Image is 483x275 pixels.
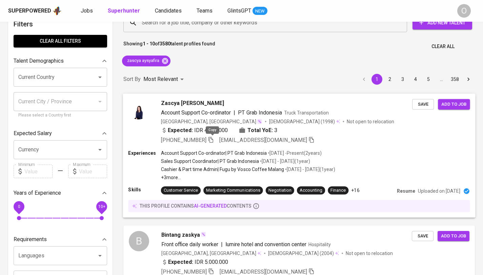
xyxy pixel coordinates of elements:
[300,187,322,194] div: Accounting
[128,149,161,156] p: Experiences
[436,76,447,83] div: …
[267,149,322,156] p: • [DATE] - Present ( 2 years )
[161,126,228,134] div: IDR 4.000.000
[449,74,461,85] button: Go to page 358
[330,187,346,194] div: Finance
[128,186,161,193] p: Skills
[122,58,163,64] span: zascya aysyafira
[238,109,282,115] span: PT Grab Indonesia
[384,74,395,85] button: Go to page 2
[410,74,421,85] button: Go to page 4
[161,258,228,266] div: IDR 5.000.000
[397,74,408,85] button: Go to page 3
[18,204,20,209] span: 0
[19,37,102,45] span: Clear All filters
[225,241,306,248] span: lumire hotel and convention center
[129,231,149,251] div: B
[143,75,178,83] p: Most Relevant
[161,241,218,248] span: Front office daily worker
[269,118,340,125] div: (1998)
[197,7,213,14] span: Teams
[415,232,430,240] span: Save
[161,109,231,115] span: Account Support Co-ordinator
[123,40,215,53] p: Showing of talent profiles found
[347,118,394,125] p: Not open to relocation
[194,203,227,209] span: AI-generated
[268,250,320,257] span: [DEMOGRAPHIC_DATA]
[95,251,105,260] button: Open
[438,231,469,241] button: Add to job
[14,35,107,47] button: Clear All filters
[227,7,267,15] a: GlintsGPT NEW
[441,100,466,108] span: Add to job
[161,158,259,165] p: Sales Support Coordinator | PT Grab Indonesia
[8,7,51,15] div: Superpowered
[371,74,382,85] button: page 1
[418,19,467,27] span: Add New Talent
[95,72,105,82] button: Open
[14,57,64,65] p: Talent Demographics
[161,99,224,107] span: Zascya [PERSON_NAME]
[161,149,267,156] p: Account Support Co-ordinator | PT Grab Indonesia
[161,118,262,125] div: [GEOGRAPHIC_DATA], [GEOGRAPHIC_DATA]
[247,126,273,134] b: Total YoE:
[155,7,182,14] span: Candidates
[143,41,155,46] b: 1 - 10
[416,100,430,108] span: Save
[128,99,148,119] img: 116f74205fa33f27d58bf92dfd397894.jpeg
[14,186,107,200] div: Years of Experience
[268,250,339,257] div: (2004)
[358,74,475,85] nav: pagination navigation
[161,136,206,143] span: [PHONE_NUMBER]
[397,188,415,194] p: Resume
[155,7,183,15] a: Candidates
[161,166,284,173] p: Cashier & Part time Admin | Fugu by Vosco Coffee Malang
[81,7,94,15] a: Jobs
[351,187,359,194] p: +16
[429,40,457,53] button: Clear All
[140,203,251,209] p: this profile contains contents
[161,269,207,275] span: [PHONE_NUMBER]
[438,99,470,109] button: Add to job
[123,75,141,83] p: Sort By
[412,231,434,241] button: Save
[14,19,107,29] h6: Filters
[423,74,434,85] button: Go to page 5
[14,127,107,140] div: Expected Salary
[308,242,331,247] span: Hospitality
[412,99,434,109] button: Save
[418,188,460,194] p: Uploaded on [DATE]
[221,240,223,249] span: |
[14,235,47,244] p: Requirements
[14,129,52,137] p: Expected Salary
[14,233,107,246] div: Requirements
[441,232,466,240] span: Add to job
[8,6,62,16] a: Superpoweredapp logo
[284,166,335,173] p: • [DATE] - [DATE] ( 1 year )
[457,4,471,18] div: O
[431,42,455,51] span: Clear All
[98,204,105,209] span: 10+
[14,189,61,197] p: Years of Experience
[168,126,193,134] b: Expected:
[463,74,474,85] button: Go to next page
[79,165,107,178] input: Value
[95,145,105,154] button: Open
[201,232,206,237] img: magic_wand.svg
[197,7,214,15] a: Teams
[219,136,307,143] span: [EMAIL_ADDRESS][DOMAIN_NAME]
[53,6,62,16] img: app logo
[227,7,251,14] span: GlintsGPT
[269,118,321,125] span: [DEMOGRAPHIC_DATA]
[161,231,200,239] span: Bintang zaskya
[257,119,262,124] img: magic_wand.svg
[122,56,170,66] div: zascya aysyafira
[253,8,267,15] span: NEW
[18,112,102,119] p: Please select a Country first
[234,108,235,117] span: |
[108,7,141,15] a: Superhunter
[284,110,329,115] span: Truck Transportation
[259,158,310,165] p: • [DATE] - [DATE] ( 1 year )
[123,94,475,217] a: Zascya [PERSON_NAME]Account Support Co-ordinator|PT Grab IndonesiaTruck Transportation[GEOGRAPHIC...
[108,7,140,14] b: Superhunter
